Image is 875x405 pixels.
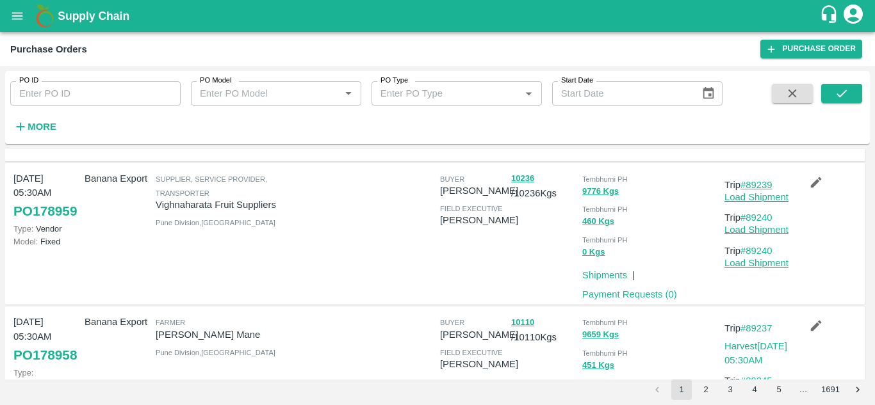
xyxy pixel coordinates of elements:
a: #89237 [740,323,773,333]
span: buyer [440,319,464,326]
span: buyer [440,175,464,183]
input: Enter PO ID [10,81,181,106]
span: Supplier, Service Provider, Transporter [156,175,267,197]
input: Start Date [552,81,692,106]
span: Pune Division , [GEOGRAPHIC_DATA] [156,219,275,226]
p: Vendor [13,223,79,235]
button: 10110 [511,315,534,330]
button: Go to next page [847,379,868,400]
span: Type: [13,224,33,234]
button: 9659 Kgs [582,328,619,342]
p: [DATE] 05:30AM [13,171,79,200]
span: field executive [440,349,503,356]
a: Load Shipment [724,192,789,202]
strong: More [28,122,56,132]
span: field executive [440,205,503,212]
img: logo [32,3,58,29]
a: #89240 [740,212,773,223]
p: [PERSON_NAME] [440,184,518,198]
a: #89239 [740,180,773,190]
span: Tembhurni PH [582,175,628,183]
span: Farmer [156,319,185,326]
span: Tembhurni PH [582,319,628,326]
button: Go to page 4 [744,379,765,400]
div: account of current user [842,3,865,29]
div: Purchase Orders [10,41,87,58]
a: PO178958 [13,344,77,367]
button: 0 Kgs [582,245,605,260]
button: Choose date [696,81,721,106]
button: 451 Kgs [582,358,614,373]
div: customer-support [819,4,842,28]
label: PO Model [200,75,232,86]
button: Open [520,85,537,102]
p: Trip [724,374,790,388]
span: Type: [13,368,33,377]
a: #89245 [740,376,773,386]
span: Model: [13,237,38,246]
a: #89240 [740,246,773,256]
a: Supply Chain [58,7,819,25]
p: [DATE] 05:30AM [13,315,79,344]
button: page 1 [671,379,692,400]
p: Trip [724,210,790,225]
a: Harvest[DATE] 05:30AM [724,341,787,365]
p: Trip [724,321,790,335]
input: Enter PO Type [375,85,517,102]
button: Go to page 3 [720,379,740,400]
p: [PERSON_NAME] [440,357,518,371]
p: Fixed [13,235,79,248]
button: Open [340,85,357,102]
span: Tembhurni PH [582,205,628,213]
button: Go to page 5 [769,379,789,400]
p: Vighnaharata Fruit Suppliers [156,198,293,212]
p: [GEOGRAPHIC_DATA] [13,367,79,391]
p: Banana Export [85,171,151,186]
button: 460 Kgs [582,214,614,229]
p: Banana Export [85,315,151,329]
span: Tembhurni PH [582,236,628,244]
label: PO Type [380,75,408,86]
p: [PERSON_NAME] Mane [156,328,293,342]
label: Start Date [561,75,593,86]
button: open drawer [3,1,32,31]
a: Payment Requests (0) [582,289,677,299]
div: … [793,384,814,396]
p: Trip [724,178,790,192]
nav: pagination navigation [645,379,870,400]
div: | [627,263,635,282]
p: Trip [724,244,790,258]
p: / 10110 Kgs [511,315,577,344]
label: PO ID [19,75,38,86]
a: Load Shipment [724,258,789,268]
b: Supply Chain [58,10,129,22]
a: Load Shipment [724,225,789,235]
button: 9776 Kgs [582,184,619,199]
button: More [10,116,60,138]
button: Go to page 1691 [817,379,844,400]
button: Go to page 2 [696,379,716,400]
a: PO178959 [13,200,77,223]
a: Shipments [582,270,627,280]
span: Tembhurni PH [582,349,628,357]
span: Pune Division , [GEOGRAPHIC_DATA] [156,349,275,356]
a: Purchase Order [760,40,862,58]
p: [PERSON_NAME] [440,328,518,342]
p: / 10236 Kgs [511,171,577,201]
button: 10236 [511,171,534,186]
input: Enter PO Model [195,85,336,102]
p: [PERSON_NAME] [440,213,518,227]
